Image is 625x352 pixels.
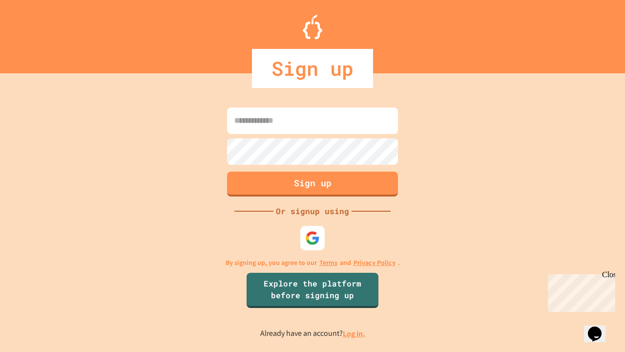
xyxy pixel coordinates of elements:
[305,231,320,245] img: google-icon.svg
[319,258,337,268] a: Terms
[227,172,398,197] button: Sign up
[303,15,322,39] img: Logo.svg
[343,329,365,339] a: Log in.
[252,49,373,88] div: Sign up
[544,270,615,312] iframe: chat widget
[226,258,400,268] p: By signing up, you agree to our and .
[584,313,615,342] iframe: chat widget
[4,4,67,62] div: Chat with us now!Close
[247,273,378,308] a: Explore the platform before signing up
[260,328,365,340] p: Already have an account?
[273,205,352,217] div: Or signup using
[354,258,396,268] a: Privacy Policy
